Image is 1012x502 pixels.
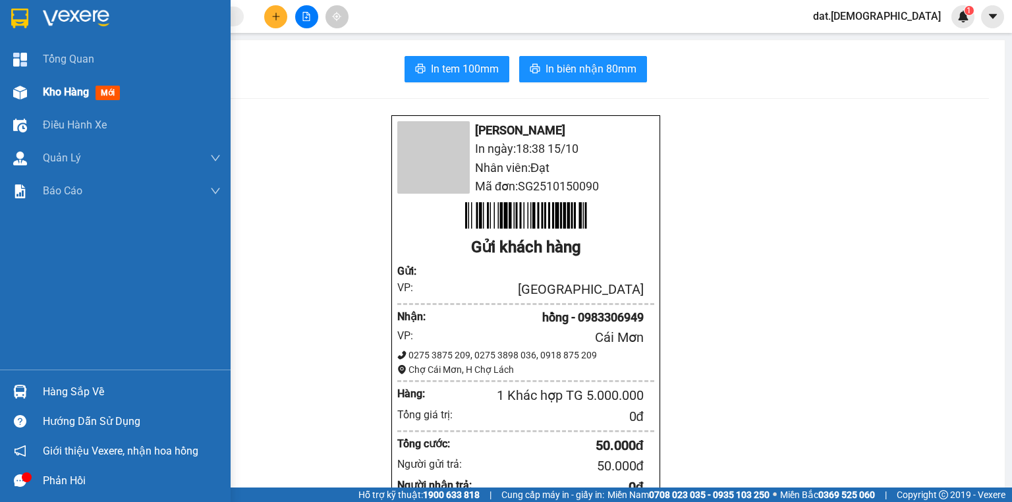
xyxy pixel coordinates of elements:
span: plus [271,12,281,21]
div: 0 đ [472,406,644,427]
div: 0 đ [472,477,644,497]
span: mới [96,86,120,100]
img: warehouse-icon [13,152,27,165]
div: Chợ Cái Mơn, H Chợ Lách [397,362,654,377]
li: In ngày: 18:38 15/10 [7,98,130,116]
img: solution-icon [13,184,27,198]
span: printer [415,63,426,76]
span: Hỗ trợ kỹ thuật: [358,488,480,502]
div: [GEOGRAPHIC_DATA] [430,279,644,300]
span: Cung cấp máy in - giấy in: [501,488,604,502]
span: 1 [967,6,971,15]
div: VP: [397,327,430,344]
div: Hàng: [397,385,451,402]
div: Gửi khách hàng [397,235,654,260]
div: Tổng cước: [397,435,472,452]
span: message [14,474,26,487]
span: | [885,488,887,502]
strong: 0708 023 035 - 0935 103 250 [649,489,770,500]
div: hồng - 0983306949 [430,308,644,327]
div: 1 Khác hợp TG 5.000.000 [451,385,644,406]
div: 50.000 đ [472,456,644,476]
span: Miền Nam [607,488,770,502]
div: Hướng dẫn sử dụng [43,412,221,432]
li: [PERSON_NAME] [7,79,130,98]
div: Gửi : [397,263,430,279]
div: Hàng sắp về [43,382,221,402]
li: Mã đơn: SG2510150090 [397,177,654,196]
img: warehouse-icon [13,86,27,99]
div: Tổng giá trị: [397,406,472,423]
span: printer [530,63,540,76]
span: notification [14,445,26,457]
div: Nhận : [397,308,430,325]
button: printerIn tem 100mm [405,56,509,82]
span: down [210,186,221,196]
img: warehouse-icon [13,385,27,399]
span: Báo cáo [43,182,82,199]
span: In tem 100mm [431,61,499,77]
li: [PERSON_NAME] [397,121,654,140]
span: dat.[DEMOGRAPHIC_DATA] [802,8,951,24]
img: logo-vxr [11,9,28,28]
button: aim [325,5,349,28]
span: Miền Bắc [780,488,875,502]
li: Nhân viên: Đạt [397,159,654,177]
div: Người gửi trả: [397,456,472,472]
img: dashboard-icon [13,53,27,67]
span: In biên nhận 80mm [546,61,636,77]
li: In ngày: 18:38 15/10 [397,140,654,158]
img: warehouse-icon [13,119,27,132]
span: | [490,488,492,502]
span: Quản Lý [43,150,81,166]
strong: 0369 525 060 [818,489,875,500]
span: copyright [939,490,948,499]
sup: 1 [965,6,974,15]
div: Người nhận trả: [397,477,472,493]
span: file-add [302,12,311,21]
img: icon-new-feature [957,11,969,22]
span: phone [397,350,407,360]
div: 50.000 đ [472,435,644,456]
div: Cái Mơn [430,327,644,348]
button: caret-down [981,5,1004,28]
span: ⚪️ [773,492,777,497]
span: Điều hành xe [43,117,107,133]
button: plus [264,5,287,28]
button: printerIn biên nhận 80mm [519,56,647,82]
span: aim [332,12,341,21]
div: VP: [397,279,430,296]
span: Giới thiệu Vexere, nhận hoa hồng [43,443,198,459]
div: Phản hồi [43,471,221,491]
button: file-add [295,5,318,28]
span: environment [397,365,407,374]
span: down [210,153,221,163]
span: Kho hàng [43,86,89,98]
div: 0275 3875 209, 0275 3898 036, 0918 875 209 [397,348,654,362]
span: question-circle [14,415,26,428]
span: Tổng Quan [43,51,94,67]
span: caret-down [987,11,999,22]
strong: 1900 633 818 [423,489,480,500]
